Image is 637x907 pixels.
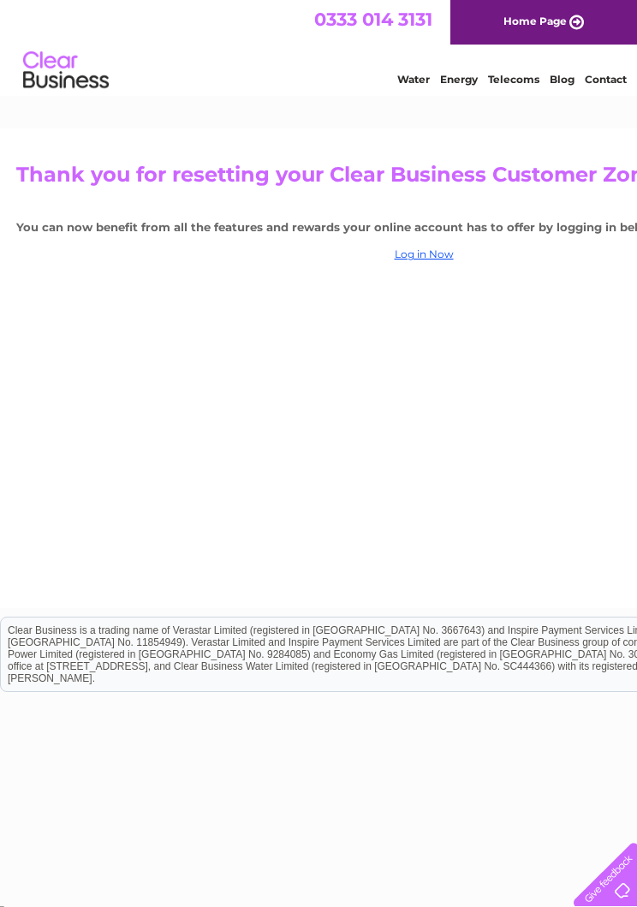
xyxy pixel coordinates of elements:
[488,73,539,86] a: Telecoms
[585,73,627,86] a: Contact
[314,9,432,30] a: 0333 014 3131
[440,73,478,86] a: Energy
[397,73,430,86] a: Water
[550,73,574,86] a: Blog
[395,248,454,260] a: Log in Now
[22,45,110,97] img: logo.png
